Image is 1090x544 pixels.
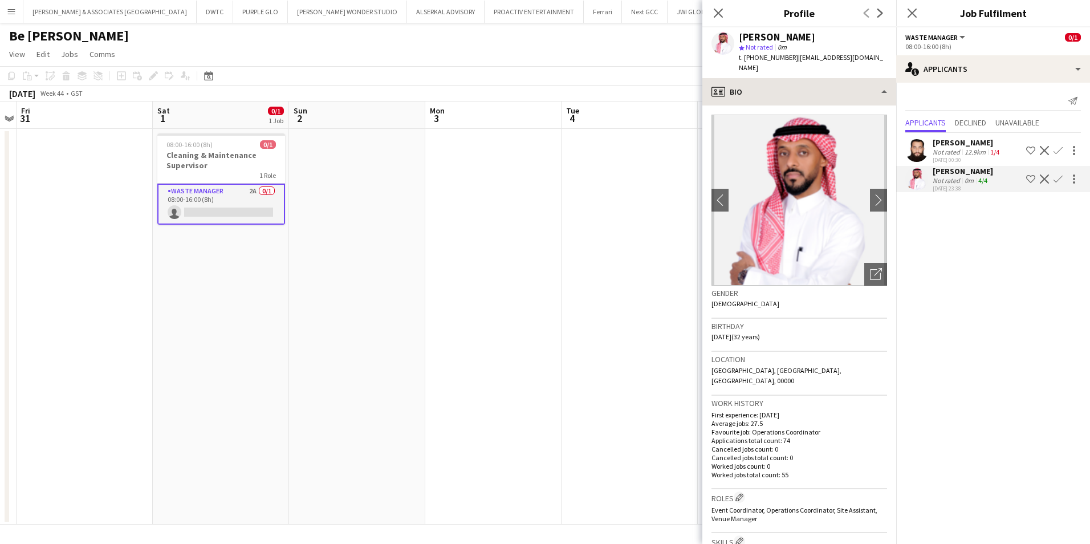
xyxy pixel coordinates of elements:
[711,506,877,523] span: Event Coordinator, Operations Coordinator, Site Assistant, Venue Manager
[711,354,887,364] h3: Location
[896,6,1090,21] h3: Job Fulfilment
[584,1,622,23] button: Ferrari
[36,49,50,59] span: Edit
[962,148,988,156] div: 12.9km
[668,1,722,23] button: JWI GLOBAL
[9,88,35,99] div: [DATE]
[90,49,115,59] span: Comms
[9,27,129,44] h1: Be [PERSON_NAME]
[38,89,66,98] span: Week 44
[56,47,83,62] a: Jobs
[711,366,841,385] span: [GEOGRAPHIC_DATA], [GEOGRAPHIC_DATA], [GEOGRAPHIC_DATA], 00000
[268,107,284,115] span: 0/1
[9,49,25,59] span: View
[157,105,170,116] span: Sat
[711,470,887,479] p: Worked jobs total count: 55
[711,411,887,419] p: First experience: [DATE]
[711,419,887,428] p: Average jobs: 27.5
[294,105,307,116] span: Sun
[157,133,285,225] app-job-card: 08:00-16:00 (8h)0/1Cleaning & Maintenance Supervisor1 RoleWaste Manager2A0/108:00-16:00 (8h)
[428,112,445,125] span: 3
[711,398,887,408] h3: Work history
[711,453,887,462] p: Cancelled jobs total count: 0
[711,492,887,504] h3: Roles
[5,47,30,62] a: View
[292,112,307,125] span: 2
[430,105,445,116] span: Mon
[933,137,1002,148] div: [PERSON_NAME]
[197,1,233,23] button: DWTC
[955,119,986,127] span: Declined
[905,119,946,127] span: Applicants
[933,176,962,185] div: Not rated
[21,105,30,116] span: Fri
[739,53,883,72] span: | [EMAIL_ADDRESS][DOMAIN_NAME]
[905,33,958,42] span: Waste Manager
[711,428,887,436] p: Favourite job: Operations Coordinator
[156,112,170,125] span: 1
[739,53,798,62] span: t. [PHONE_NUMBER]
[485,1,584,23] button: PROACTIV ENTERTAINMENT
[269,116,283,125] div: 1 Job
[1065,33,1081,42] span: 0/1
[711,462,887,470] p: Worked jobs count: 0
[260,140,276,149] span: 0/1
[711,321,887,331] h3: Birthday
[933,156,1002,164] div: [DATE] 00:30
[711,445,887,453] p: Cancelled jobs count: 0
[19,112,30,125] span: 31
[933,166,993,176] div: [PERSON_NAME]
[71,89,83,98] div: GST
[23,1,197,23] button: [PERSON_NAME] & ASSOCIATES [GEOGRAPHIC_DATA]
[61,49,78,59] span: Jobs
[711,299,779,308] span: [DEMOGRAPHIC_DATA]
[259,171,276,180] span: 1 Role
[157,150,285,170] h3: Cleaning & Maintenance Supervisor
[701,112,717,125] span: 5
[711,436,887,445] p: Applications total count: 74
[702,6,896,21] h3: Profile
[622,1,668,23] button: Next GCC
[746,43,773,51] span: Not rated
[32,47,54,62] a: Edit
[233,1,288,23] button: PURPLE GLO
[739,32,815,42] div: [PERSON_NAME]
[864,263,887,286] div: Open photos pop-in
[962,176,976,185] div: 0m
[157,184,285,225] app-card-role: Waste Manager2A0/108:00-16:00 (8h)
[775,43,789,51] span: 0m
[933,148,962,156] div: Not rated
[990,148,999,156] app-skills-label: 1/4
[905,33,967,42] button: Waste Manager
[978,176,987,185] app-skills-label: 4/4
[407,1,485,23] button: ALSERKAL ADVISORY
[711,115,887,286] img: Crew avatar or photo
[711,332,760,341] span: [DATE] (32 years)
[711,288,887,298] h3: Gender
[995,119,1039,127] span: Unavailable
[564,112,579,125] span: 4
[905,42,1081,51] div: 08:00-16:00 (8h)
[85,47,120,62] a: Comms
[896,55,1090,83] div: Applicants
[702,78,896,105] div: Bio
[166,140,213,149] span: 08:00-16:00 (8h)
[288,1,407,23] button: [PERSON_NAME] WONDER STUDIO
[566,105,579,116] span: Tue
[933,185,993,192] div: [DATE] 23:38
